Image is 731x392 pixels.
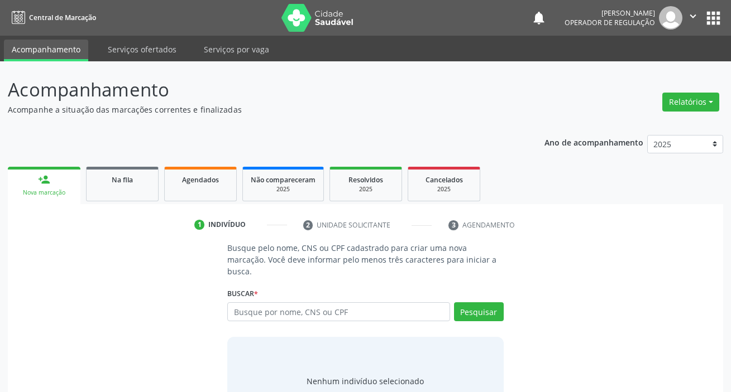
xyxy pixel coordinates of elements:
p: Busque pelo nome, CNS ou CPF cadastrado para criar uma nova marcação. Você deve informar pelo men... [227,242,503,277]
a: Acompanhamento [4,40,88,61]
p: Ano de acompanhamento [544,135,643,149]
div: 1 [194,220,204,230]
div: 2025 [251,185,316,193]
p: Acompanhamento [8,76,509,104]
span: Operador de regulação [565,18,655,27]
button:  [682,6,704,30]
span: Na fila [112,175,133,185]
a: Central de Marcação [8,8,96,27]
img: img [659,6,682,30]
p: Acompanhe a situação das marcações correntes e finalizadas [8,104,509,115]
label: Buscar [227,285,258,302]
input: Busque por nome, CNS ou CPF [227,302,450,321]
div: 2025 [338,185,394,193]
span: Agendados [182,175,219,185]
span: Não compareceram [251,175,316,185]
a: Serviços ofertados [100,40,184,59]
div: [PERSON_NAME] [565,8,655,18]
div: Indivíduo [208,220,246,230]
a: Serviços por vaga [196,40,277,59]
span: Central de Marcação [29,13,96,22]
div: Nenhum indivíduo selecionado [307,375,424,387]
i:  [687,10,699,22]
span: Cancelados [426,175,463,185]
div: Nova marcação [16,188,73,197]
button: apps [704,8,723,28]
button: Pesquisar [454,302,504,321]
div: person_add [38,173,50,186]
button: notifications [531,10,547,26]
button: Relatórios [662,93,719,112]
div: 2025 [416,185,472,193]
span: Resolvidos [348,175,383,185]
